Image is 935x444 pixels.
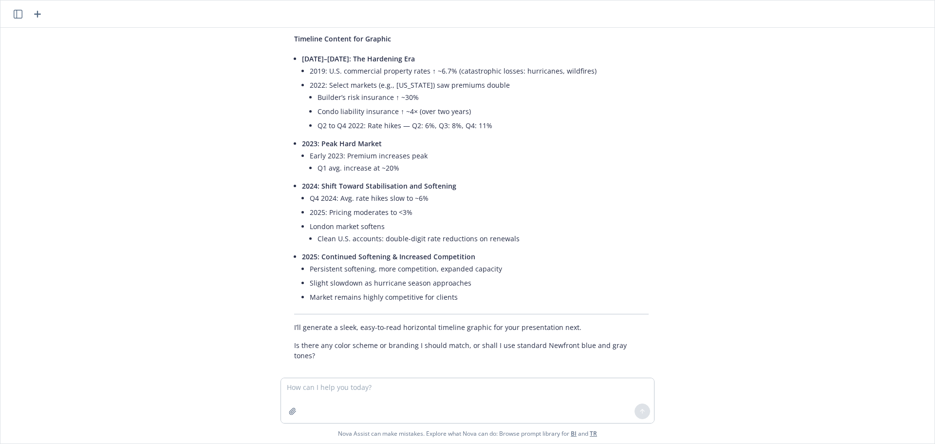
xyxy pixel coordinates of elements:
[302,181,456,191] span: 2024: Shift Toward Stabilisation and Softening
[294,322,649,332] p: I’ll generate a sleek, easy-to-read horizontal timeline graphic for your presentation next.
[294,340,649,361] p: Is there any color scheme or branding I should match, or shall I use standard Newfront blue and g...
[318,104,649,118] li: Condo liability insurance ↑ ~4× (over two years)
[302,54,415,63] span: [DATE]–[DATE]: The Hardening Era
[302,139,382,148] span: 2023: Peak Hard Market
[318,90,649,104] li: Builder’s risk insurance ↑ ~30%
[302,252,475,261] span: 2025: Continued Softening & Increased Competition
[310,64,649,78] li: 2019: U.S. commercial property rates ↑ ~6.7% (catastrophic losses: hurricanes, wildfires)
[338,424,597,444] span: Nova Assist can make mistakes. Explore what Nova can do: Browse prompt library for and
[310,262,649,276] li: Persistent softening, more competition, expanded capacity
[310,276,649,290] li: Slight slowdown as hurricane season approaches
[310,78,649,135] li: 2022: Select markets (e.g., [US_STATE]) saw premiums double
[310,290,649,304] li: Market remains highly competitive for clients
[571,429,577,438] a: BI
[318,161,649,175] li: Q1 avg. increase at ~20%
[310,219,649,248] li: London market softens
[318,232,649,246] li: Clean U.S. accounts: double-digit rate reductions on renewals
[294,34,391,43] span: Timeline Content for Graphic
[318,118,649,133] li: Q2 to Q4 2022: Rate hikes — Q2: 6%, Q3: 8%, Q4: 11%
[590,429,597,438] a: TR
[310,191,649,205] li: Q4 2024: Avg. rate hikes slow to ~6%
[310,149,649,177] li: Early 2023: Premium increases peak
[310,205,649,219] li: 2025: Pricing moderates to <3%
